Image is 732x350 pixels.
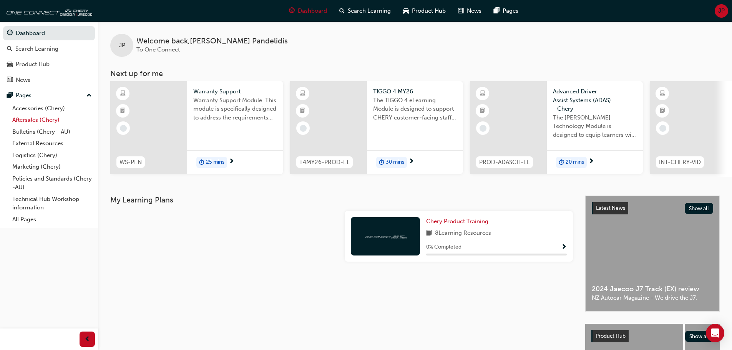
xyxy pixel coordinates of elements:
[333,3,397,19] a: search-iconSearch Learning
[379,158,384,168] span: duration-icon
[566,158,584,167] span: 20 mins
[193,96,277,122] span: Warranty Support Module. This module is specifically designed to address the requirements and pro...
[7,46,12,53] span: search-icon
[290,81,463,174] a: T4MY26-PROD-ELTIGGO 4 MY26The TIGGO 4 eLearning Module is designed to support CHERY customer-faci...
[16,91,32,100] div: Pages
[9,193,95,214] a: Technical Hub Workshop information
[488,3,525,19] a: pages-iconPages
[503,7,518,15] span: Pages
[300,89,305,99] span: learningResourceType_ELEARNING-icon
[229,158,234,165] span: next-icon
[9,103,95,114] a: Accessories (Chery)
[16,76,30,85] div: News
[298,7,327,15] span: Dashboard
[339,6,345,16] span: search-icon
[373,87,457,96] span: TIGGO 4 MY26
[3,88,95,103] button: Pages
[412,7,446,15] span: Product Hub
[9,114,95,126] a: Aftersales (Chery)
[7,77,13,84] span: news-icon
[479,158,530,167] span: PROD-ADASCH-EL
[9,149,95,161] a: Logistics (Chery)
[136,37,288,46] span: Welcome back , [PERSON_NAME] Pandelidis
[426,218,488,225] span: Chery Product Training
[9,138,95,149] a: External Resources
[193,87,277,96] span: Warranty Support
[3,42,95,56] a: Search Learning
[120,106,126,116] span: booktick-icon
[426,243,461,252] span: 0 % Completed
[3,25,95,88] button: DashboardSearch LearningProduct HubNews
[403,6,409,16] span: car-icon
[110,196,573,204] h3: My Learning Plans
[435,229,491,238] span: 8 Learning Resources
[7,30,13,37] span: guage-icon
[659,125,666,132] span: learningRecordVerb_NONE-icon
[283,3,333,19] a: guage-iconDashboard
[426,217,491,226] a: Chery Product Training
[480,89,485,99] span: learningResourceType_ELEARNING-icon
[136,46,180,53] span: To One Connect
[685,203,714,214] button: Show all
[3,57,95,71] a: Product Hub
[120,158,142,167] span: WS-PEN
[9,173,95,193] a: Policies and Standards (Chery -AU)
[685,331,714,342] button: Show all
[706,324,724,342] div: Open Intercom Messenger
[300,125,307,132] span: learningRecordVerb_NONE-icon
[15,45,58,53] div: Search Learning
[110,81,283,174] a: WS-PENWarranty SupportWarranty Support Module. This module is specifically designed to address th...
[299,158,350,167] span: T4MY26-PROD-EL
[206,158,224,167] span: 25 mins
[86,91,92,101] span: up-icon
[470,81,643,174] a: PROD-ADASCH-ELAdvanced Driver Assist Systems (ADAS) - CheryThe [PERSON_NAME] Technology Module is...
[561,244,567,251] span: Show Progress
[300,106,305,116] span: booktick-icon
[596,333,626,339] span: Product Hub
[452,3,488,19] a: news-iconNews
[588,158,594,165] span: next-icon
[199,158,204,168] span: duration-icon
[386,158,404,167] span: 30 mins
[16,60,50,69] div: Product Hub
[408,158,414,165] span: next-icon
[553,87,637,113] span: Advanced Driver Assist Systems (ADAS) - Chery
[480,106,485,116] span: booktick-icon
[591,330,714,342] a: Product HubShow all
[659,158,701,167] span: INT-CHERY-VID
[596,205,625,211] span: Latest News
[715,4,728,18] button: JP
[494,6,500,16] span: pages-icon
[120,89,126,99] span: learningResourceType_ELEARNING-icon
[553,113,637,139] span: The [PERSON_NAME] Technology Module is designed to equip learners with essential knowledge about ...
[467,7,481,15] span: News
[426,229,432,238] span: book-icon
[585,196,720,312] a: Latest NewsShow all2024 Jaecoo J7 Track (EX) reviewNZ Autocar Magazine - We drive the J7.
[561,242,567,252] button: Show Progress
[718,7,725,15] span: JP
[98,69,732,78] h3: Next up for me
[364,232,407,240] img: oneconnect
[9,126,95,138] a: Bulletins (Chery - AU)
[348,7,391,15] span: Search Learning
[592,294,713,302] span: NZ Autocar Magazine - We drive the J7.
[120,125,127,132] span: learningRecordVerb_NONE-icon
[3,26,95,40] a: Dashboard
[9,161,95,173] a: Marketing (Chery)
[3,73,95,87] a: News
[7,61,13,68] span: car-icon
[119,41,125,50] span: JP
[9,214,95,226] a: All Pages
[660,106,665,116] span: booktick-icon
[289,6,295,16] span: guage-icon
[373,96,457,122] span: The TIGGO 4 eLearning Module is designed to support CHERY customer-facing staff with the product ...
[397,3,452,19] a: car-iconProduct Hub
[592,202,713,214] a: Latest NewsShow all
[660,89,665,99] span: learningResourceType_ELEARNING-icon
[7,92,13,99] span: pages-icon
[458,6,464,16] span: news-icon
[4,3,92,18] img: oneconnect
[592,285,713,294] span: 2024 Jaecoo J7 Track (EX) review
